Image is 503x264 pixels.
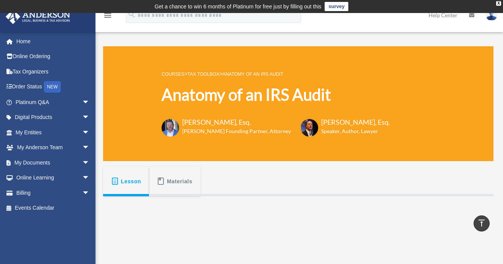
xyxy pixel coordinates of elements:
a: My Documentsarrow_drop_down [5,155,101,170]
span: arrow_drop_down [82,110,97,125]
img: Anderson Advisors Platinum Portal [3,9,73,24]
h3: [PERSON_NAME], Esq. [321,117,390,127]
span: arrow_drop_down [82,170,97,186]
span: Materials [167,174,192,188]
h6: [PERSON_NAME] Founding Partner, Attorney [182,127,291,135]
h6: Speaker, Author, Lawyer [321,127,380,135]
h1: Anatomy of an IRS Audit [162,83,390,106]
i: vertical_align_top [477,218,486,228]
img: Toby-circle-head.png [162,119,179,137]
a: vertical_align_top [474,215,490,231]
a: Anatomy of an IRS Audit [222,72,283,77]
a: Billingarrow_drop_down [5,185,101,200]
a: survey [325,2,348,11]
a: Tax Toolbox [188,72,219,77]
a: COURSES [162,72,184,77]
span: arrow_drop_down [82,125,97,140]
a: My Anderson Teamarrow_drop_down [5,140,101,155]
span: arrow_drop_down [82,140,97,156]
img: Scott-Estill-Headshot.png [301,119,318,137]
p: > > [162,69,390,79]
span: arrow_drop_down [82,155,97,171]
div: Get a chance to win 6 months of Platinum for free just by filling out this [155,2,322,11]
a: Tax Organizers [5,64,101,79]
a: menu [103,13,112,20]
div: NEW [44,81,61,93]
a: Order StatusNEW [5,79,101,95]
h3: [PERSON_NAME], Esq. [182,117,291,127]
span: Lesson [121,174,141,188]
a: Online Ordering [5,49,101,64]
a: My Entitiesarrow_drop_down [5,125,101,140]
div: close [496,1,501,6]
i: search [128,10,136,19]
a: Online Learningarrow_drop_down [5,170,101,186]
a: Home [5,34,101,49]
a: Events Calendar [5,200,101,216]
img: User Pic [486,10,497,21]
a: Platinum Q&Aarrow_drop_down [5,95,101,110]
span: arrow_drop_down [82,185,97,201]
a: Digital Productsarrow_drop_down [5,110,101,125]
i: menu [103,11,112,20]
span: arrow_drop_down [82,95,97,110]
